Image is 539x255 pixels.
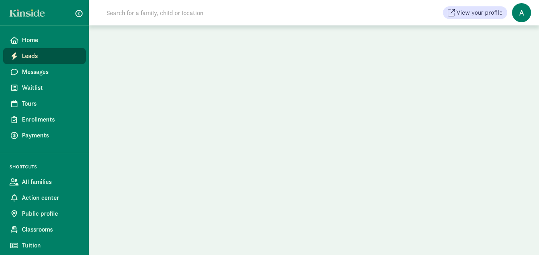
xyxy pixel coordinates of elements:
a: Payments [3,127,86,143]
a: Leads [3,48,86,64]
a: Messages [3,64,86,80]
span: Home [22,35,79,45]
span: Tours [22,99,79,108]
span: Classrooms [22,225,79,234]
a: Tours [3,96,86,112]
a: Home [3,32,86,48]
span: Public profile [22,209,79,218]
a: All families [3,174,86,190]
span: Enrollments [22,115,79,124]
span: Payments [22,131,79,140]
a: Tuition [3,238,86,253]
span: Messages [22,67,79,77]
span: Tuition [22,241,79,250]
span: Waitlist [22,83,79,93]
span: Leads [22,51,79,61]
span: Action center [22,193,79,203]
iframe: Chat Widget [499,217,539,255]
a: Action center [3,190,86,206]
a: Waitlist [3,80,86,96]
span: View your profile [456,8,502,17]
a: Public profile [3,206,86,222]
span: A [512,3,531,22]
a: Enrollments [3,112,86,127]
span: All families [22,177,79,187]
input: Search for a family, child or location [102,5,324,21]
a: Classrooms [3,222,86,238]
a: View your profile [443,6,507,19]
